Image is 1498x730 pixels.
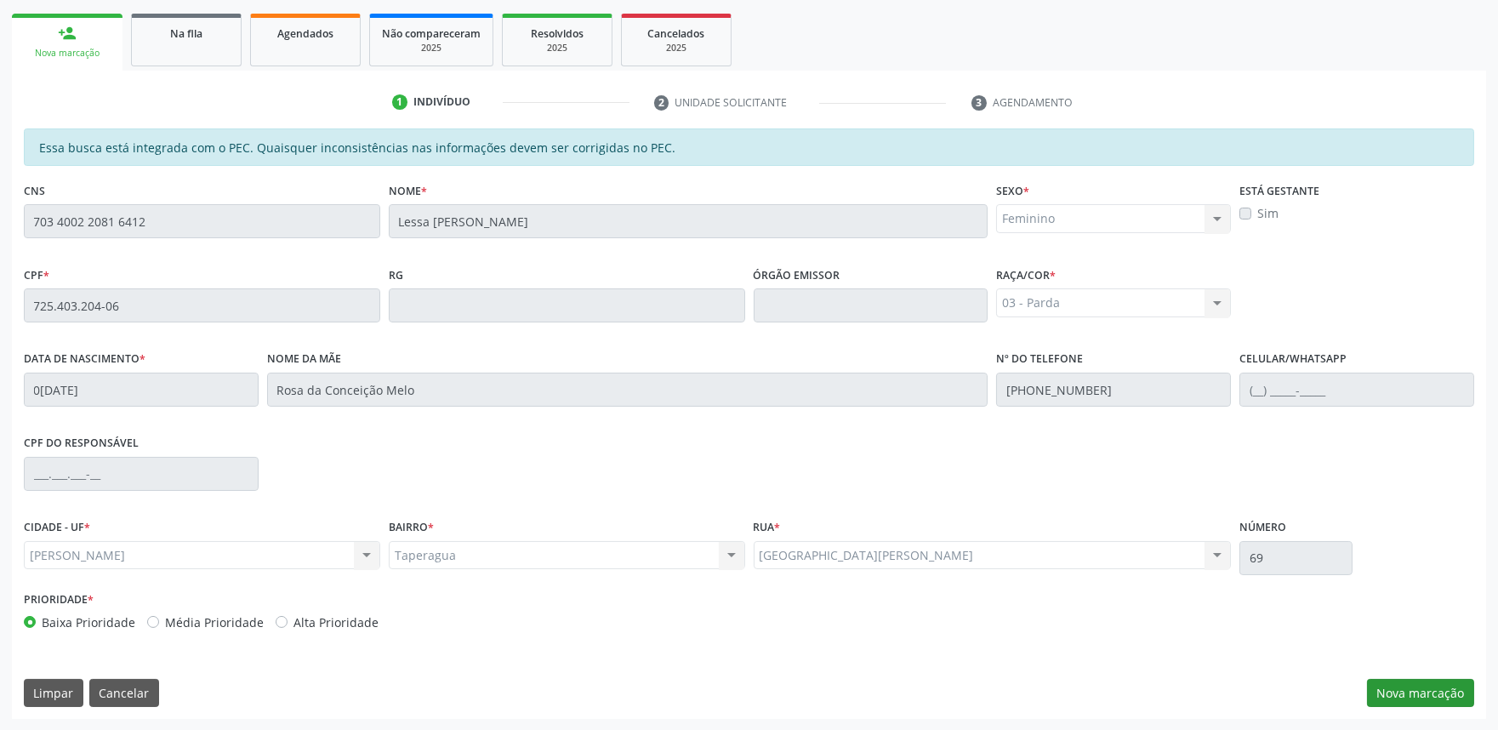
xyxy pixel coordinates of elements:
[389,178,427,204] label: Nome
[24,373,259,407] input: __/__/____
[42,613,135,631] label: Baixa Prioridade
[24,679,83,708] button: Limpar
[1367,679,1474,708] button: Nova marcação
[24,262,49,288] label: CPF
[24,128,1474,166] div: Essa busca está integrada com o PEC. Quaisquer inconsistências nas informações devem ser corrigid...
[996,178,1029,204] label: Sexo
[648,26,705,41] span: Cancelados
[634,42,719,54] div: 2025
[24,47,111,60] div: Nova marcação
[996,373,1231,407] input: (__) _____-_____
[413,94,470,110] div: Indivíduo
[1239,346,1347,373] label: Celular/WhatsApp
[24,431,139,457] label: CPF do responsável
[24,587,94,613] label: Prioridade
[389,262,403,288] label: RG
[293,613,379,631] label: Alta Prioridade
[515,42,600,54] div: 2025
[382,26,481,41] span: Não compareceram
[754,515,781,541] label: Rua
[24,515,90,541] label: CIDADE - UF
[1239,515,1286,541] label: Número
[24,346,145,373] label: Data de nascimento
[58,24,77,43] div: person_add
[24,457,259,491] input: ___.___.___-__
[1239,178,1319,204] label: Está gestante
[389,515,434,541] label: BAIRRO
[754,262,840,288] label: Órgão emissor
[89,679,159,708] button: Cancelar
[24,178,45,204] label: CNS
[277,26,333,41] span: Agendados
[392,94,407,110] div: 1
[382,42,481,54] div: 2025
[170,26,202,41] span: Na fila
[165,613,264,631] label: Média Prioridade
[1239,373,1474,407] input: (__) _____-_____
[267,346,341,373] label: Nome da mãe
[531,26,584,41] span: Resolvidos
[1257,204,1279,222] label: Sim
[996,262,1056,288] label: Raça/cor
[996,346,1083,373] label: Nº do Telefone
